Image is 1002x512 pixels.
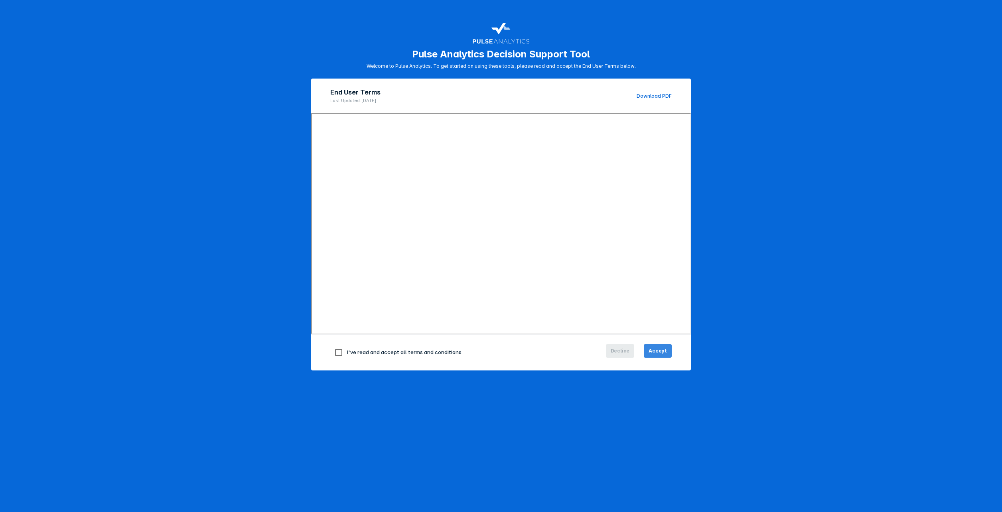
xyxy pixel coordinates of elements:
h2: End User Terms [330,88,381,96]
span: I've read and accept all terms and conditions [347,349,462,355]
span: Accept [649,347,667,354]
span: Decline [611,347,630,354]
button: Accept [644,344,672,358]
img: pulse-logo-user-terms.svg [472,19,530,45]
h1: Pulse Analytics Decision Support Tool [412,48,590,60]
a: Download PDF [637,93,672,99]
button: Decline [606,344,635,358]
p: Last Updated: [DATE] [330,98,381,103]
p: Welcome to Pulse Analytics. To get started on using these tools, please read and accept the End U... [367,63,636,69]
